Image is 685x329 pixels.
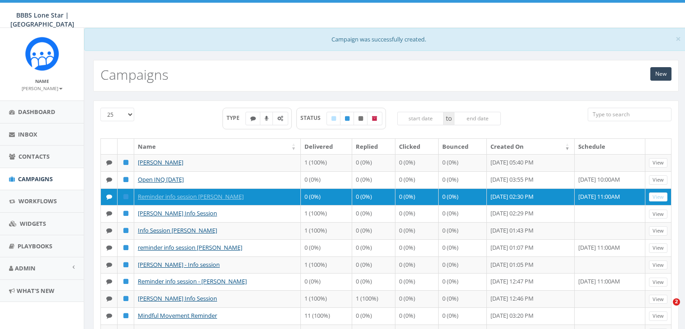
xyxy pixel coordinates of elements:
i: Text SMS [106,177,112,183]
td: 0 (0%) [352,256,395,274]
a: [PERSON_NAME] Info Session [138,209,217,217]
i: Draft [331,116,336,121]
td: 0 (0%) [352,154,395,171]
td: 0 (0%) [301,188,352,206]
i: Published [123,177,128,183]
td: 0 (0%) [395,205,439,222]
i: Text SMS [106,228,112,233]
label: Text SMS [245,112,261,125]
td: 0 (0%) [439,222,487,239]
td: 0 (0%) [439,256,487,274]
td: 0 (0%) [352,307,395,324]
td: 0 (0%) [352,188,395,206]
a: View [649,175,667,185]
i: Text SMS [106,210,112,216]
td: 0 (0%) [395,154,439,171]
i: Ringless Voice Mail [265,116,268,121]
span: Dashboard [18,108,55,116]
a: View [649,260,667,270]
td: 0 (0%) [395,188,439,206]
td: [DATE] 11:00AM [575,273,645,290]
a: [PERSON_NAME] - Info session [138,260,220,269]
img: Rally_Corp_Icon.png [25,37,59,71]
i: Unpublished [358,116,363,121]
td: [DATE] 01:43 PM [487,222,575,239]
td: 0 (0%) [352,171,395,188]
td: 11 (100%) [301,307,352,324]
td: 0 (0%) [352,239,395,256]
i: Published [123,313,128,319]
td: 1 (100%) [352,290,395,307]
input: Type to search [588,108,671,121]
a: Info Session [PERSON_NAME] [138,226,217,234]
td: [DATE] 05:40 PM [487,154,575,171]
span: BBBS Lone Star | [GEOGRAPHIC_DATA] [10,11,74,28]
i: Published [123,245,128,251]
a: Reminder info session [PERSON_NAME] [138,192,244,201]
td: 0 (0%) [395,307,439,324]
label: Automated Message [272,112,288,125]
td: 0 (0%) [439,239,487,256]
a: View [649,226,667,236]
a: [PERSON_NAME] [138,158,183,166]
th: Clicked [395,139,439,155]
td: 0 (0%) [395,256,439,274]
i: Text SMS [106,245,112,251]
td: 0 (0%) [439,154,487,171]
td: 1 (100%) [301,290,352,307]
iframe: Intercom live chat [654,298,676,320]
span: Playbooks [18,242,52,250]
td: 0 (0%) [439,205,487,222]
td: 0 (0%) [395,290,439,307]
td: 0 (0%) [352,222,395,239]
label: Unpublished [354,112,368,125]
td: [DATE] 02:29 PM [487,205,575,222]
td: [DATE] 01:07 PM [487,239,575,256]
span: Widgets [20,219,46,228]
td: 0 (0%) [352,273,395,290]
i: Published [123,210,128,216]
input: start date [397,112,444,125]
a: [PERSON_NAME] Info Session [138,294,217,302]
i: Published [123,194,128,200]
i: Text SMS [106,262,112,268]
a: View [649,210,667,219]
h2: Campaigns [100,67,168,82]
td: [DATE] 03:55 PM [487,171,575,188]
td: 1 (100%) [301,222,352,239]
i: Published [123,228,128,233]
span: 2 [673,298,680,306]
span: Admin [15,264,36,272]
td: 0 (0%) [395,222,439,239]
a: Open INQ [DATE] [138,175,184,183]
span: What's New [17,287,54,295]
a: View [649,311,667,321]
label: Published [340,112,354,125]
td: [DATE] 10:00AM [575,171,645,188]
td: [DATE] 12:47 PM [487,273,575,290]
small: Name [35,78,49,84]
label: Archived [367,112,382,125]
a: View [649,192,667,202]
a: View [649,295,667,304]
th: Replied [352,139,395,155]
span: to [444,112,454,125]
td: [DATE] 03:20 PM [487,307,575,324]
td: 0 (0%) [352,205,395,222]
a: View [649,243,667,253]
td: 1 (100%) [301,205,352,222]
td: [DATE] 12:46 PM [487,290,575,307]
i: Text SMS [106,296,112,302]
span: Inbox [18,130,37,138]
a: View [649,158,667,168]
td: [DATE] 02:30 PM [487,188,575,206]
a: View [649,278,667,287]
i: Text SMS [250,116,256,121]
td: [DATE] 11:00AM [575,188,645,206]
label: Ringless Voice Mail [260,112,273,125]
button: Close [676,34,681,44]
i: Published [123,262,128,268]
td: 0 (0%) [395,273,439,290]
i: Published [123,296,128,302]
span: Workflows [18,197,57,205]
